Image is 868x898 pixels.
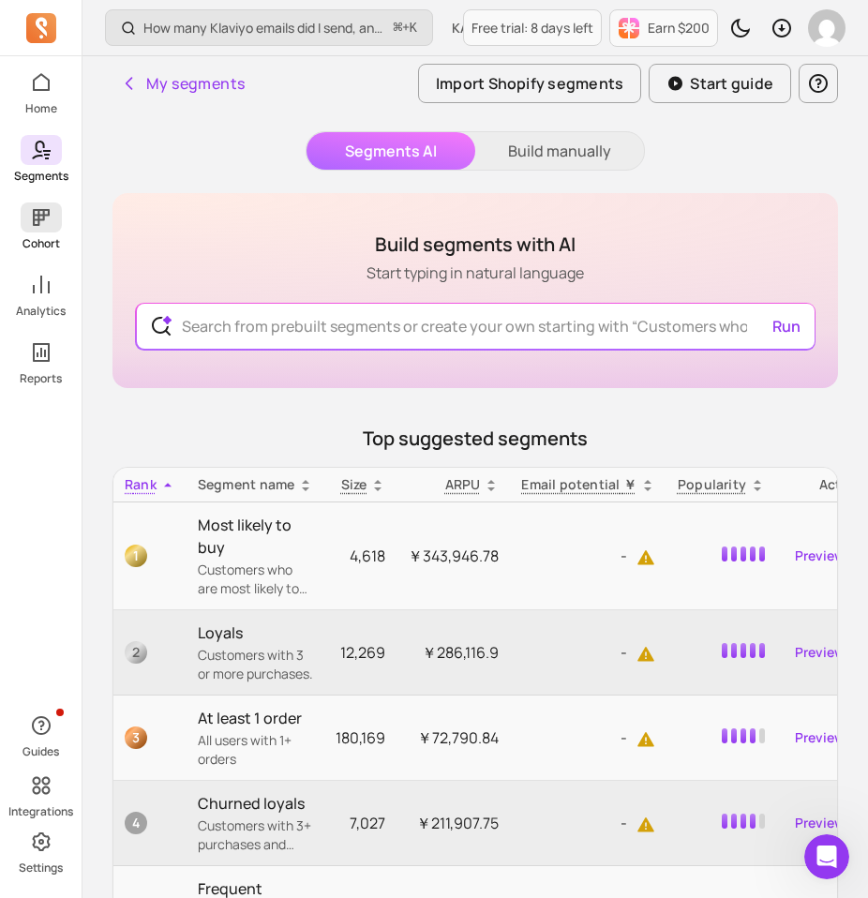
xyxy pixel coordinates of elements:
[648,19,710,37] p: Earn $200
[12,7,48,43] button: go back
[678,475,746,494] p: Popularity
[198,475,314,494] div: Segment name
[808,9,846,47] img: avatar
[125,641,147,664] span: 2
[15,108,307,186] div: Hello [PERSON_NAME]! Welcome to Segments. How can I assist you [DATE]?Segments AI • [DATE]
[350,813,385,833] span: 7,027
[521,545,655,567] p: -
[445,475,481,494] p: ARPU
[125,475,157,493] span: Rank
[125,726,147,749] span: 3
[609,9,718,47] button: Earn $200
[125,545,147,567] span: 1
[394,18,417,37] span: +
[307,132,475,170] button: Segments AI
[112,65,252,102] button: My segments
[367,232,584,258] h1: Build segments with AI
[198,514,314,559] p: Most likely to buy
[198,731,314,769] p: All users with 1+ orders
[198,621,314,644] p: Loyals
[8,804,73,819] p: Integrations
[475,132,644,170] button: Build manually
[341,475,367,493] span: Size
[408,546,499,566] span: ￥343,946.78
[19,861,63,876] p: Settings
[521,726,655,749] p: -
[112,426,838,452] p: Top suggested segments
[198,792,314,815] p: Churned loyals
[418,64,642,103] button: Import Shopify segments
[765,307,808,345] button: Run
[350,546,385,566] span: 4,618
[340,642,385,663] span: 12,269
[30,189,155,201] div: Segments AI • [DATE]
[134,545,351,582] button: 💡 Find growth opportunities
[14,169,68,184] p: Segments
[21,707,62,763] button: Guides
[393,17,403,40] kbd: ⌘
[198,561,314,598] p: Customers who are most likely to purchase based on recency.
[416,813,499,833] span: ￥211,907.75
[336,727,385,748] span: 180,169
[15,108,360,227] div: Segments AI says…
[53,10,83,40] img: Profile image for Segments AI
[441,11,554,45] button: KANADEMONO
[22,744,59,759] p: Guides
[690,72,773,95] p: Start guide
[25,101,57,116] p: Home
[521,812,655,834] p: -
[521,475,636,494] p: Email potential ￥
[787,721,852,755] a: Preview
[463,9,602,46] a: Free trial: 8 days left
[293,7,329,43] button: Home
[410,21,417,36] kbd: K
[722,9,759,47] button: Toggle dark mode
[471,19,593,37] p: Free trial: 8 days left
[91,23,233,42] p: The team can also help
[787,806,852,840] a: Preview
[20,371,62,386] p: Reports
[452,19,543,37] span: KANADEMONO
[367,262,584,284] p: Start typing in natural language
[167,304,785,349] input: Search from prebuilt segments or create your own starting with “Customers who” ...
[143,498,352,535] button: 👥 Build a custom segment
[125,812,147,834] span: 4
[787,539,852,573] a: Preview
[787,636,852,669] a: Preview
[22,236,60,251] p: Cohort
[105,9,433,46] button: How many Klaviyo emails did I send, and how well did they perform?⌘+K
[198,707,314,729] p: At least 1 order
[649,64,791,103] button: Start guide
[422,642,499,663] span: ￥286,116.9
[30,119,292,174] div: Hello [PERSON_NAME]! Welcome to Segments. How can I assist you [DATE]?
[804,834,849,879] iframe: Intercom live chat
[97,591,351,629] button: 🔗 Connect to marketing channels
[143,19,386,37] p: How many Klaviyo emails did I send, and how well did they perform?
[198,646,314,683] p: Customers with 3 or more purchases.
[91,9,185,23] h1: Segments AI
[329,7,363,41] div: Close
[16,304,66,319] p: Analytics
[521,641,655,664] p: -
[198,816,314,854] p: Customers with 3+ purchases and who have churned.
[417,727,499,748] span: ￥72,790.84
